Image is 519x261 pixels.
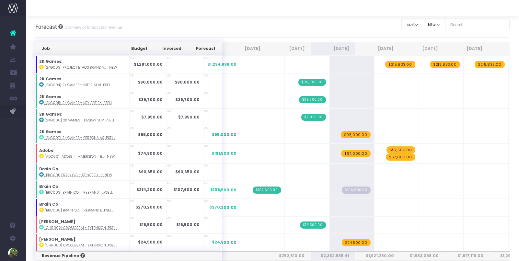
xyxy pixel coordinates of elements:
strong: 2K Games [39,76,61,82]
td: : [36,181,129,198]
td: : [36,73,129,91]
strong: Adobe [39,148,53,153]
span: Streamtime Invoice: 905 – 2K Games - Interim Visual [298,79,326,86]
span: wayahead Revenue Forecast Item [342,239,371,246]
th: Job: activate to sort column ascending [36,42,119,55]
span: wayahead Revenue Forecast Item [386,153,415,161]
span: $191,500.00 [212,151,236,156]
input: Search... [445,18,510,31]
strong: $1,281,000.00 [134,62,163,67]
button: filter [423,18,445,31]
td: : [36,108,129,126]
span: Streamtime Invoice: 916 – 2K Games - Deck Design Support [301,114,326,121]
strong: $7,950.00 [141,114,163,120]
strong: $74,900.00 [138,151,163,156]
strong: $7,950.00 [178,114,200,120]
th: Dec 25: activate to sort column ascending [444,42,489,55]
strong: [PERSON_NAME] [39,219,75,224]
th: Sep 25: activate to sort column ascending [311,42,355,55]
td: : [36,143,129,163]
strong: [PERSON_NAME] [39,236,75,242]
td: : [36,126,129,143]
span: $95,000.00 [212,132,236,138]
abbr: [ADO001] Adobe - Immersion - Brand - New [45,154,115,159]
th: Oct 25: activate to sort column ascending [355,42,400,55]
strong: 2K Games [39,111,61,117]
th: $252,510.00 [266,252,311,260]
th: Nov 25: activate to sort column ascending [400,42,444,55]
th: $1,817,115.00 [445,252,490,260]
strong: $24,500.00 [138,239,163,245]
td: : [36,56,129,73]
strong: $16,500.00 [176,222,200,227]
span: wayahead Revenue Forecast Item [386,146,415,153]
th: Aug 25: activate to sort column ascending [267,42,311,55]
abbr: [BRC006] Brain Co. - Rebrand Extension - Brand - Upsell [45,208,113,213]
th: $2,352,935.41 [311,252,355,260]
td: : [36,163,129,181]
abbr: [CHR003] Crossbeam - Extension - Digital - Upsell [45,243,117,248]
abbr: [2KG004] 2K Games - Interim Visual - Brand - Upsell [45,83,112,87]
strong: $90,000.00 [138,79,163,85]
abbr: [BRC003] Brain Co. - Rebrand - Brand - Upsell [45,190,113,195]
span: wayahead Revenue Forecast Item [385,61,415,68]
strong: $90,000.00 [175,79,200,85]
span: wayahead Revenue Forecast Item [341,131,371,138]
strong: $214,200.00 [136,187,163,192]
td: : [36,91,129,108]
span: wayahead Revenue Forecast Item [475,61,505,68]
strong: $16,500.00 [139,222,163,227]
span: $1,294,998.00 [207,62,236,67]
strong: $39,700.00 [175,97,200,102]
th: $1,583,098.00 [400,252,445,260]
strong: $107,600.00 [173,187,200,192]
strong: $39,700.00 [138,97,163,102]
strong: 2K Games [39,129,61,134]
small: Overview of forecasted revenue [63,24,122,30]
img: images/default_profile_image.png [8,248,18,258]
span: $24,500.00 [212,239,236,245]
strong: Brain Co. [39,201,60,207]
strong: 2K Games [39,94,61,99]
abbr: [2KG003] Project Ethos Brand V2 - Brand - New [45,65,117,70]
abbr: [2KG006] 2K Games - Design Support - Brand - Upsell [45,118,115,123]
span: Streamtime Draft Invoice: null – [BRC003] Brain Co. - Rebrand - Brand - Upsell [342,187,371,194]
span: Forecast [35,24,57,30]
th: Revenue Pipeline [36,252,120,260]
strong: $95,000.00 [138,132,163,137]
span: wayahead Revenue Forecast Item [341,150,371,157]
span: Streamtime Invoice: 909 – 2K Games - Key Art [299,96,326,103]
span: $270,200.00 [209,205,236,210]
abbr: [2KG007] 2K Games - Persona Assets - Brand - Upsell [45,135,115,140]
th: Budget [119,42,154,55]
strong: Brain Co. [39,166,60,172]
span: $270,200.00 [209,204,236,210]
button: sort [401,18,423,31]
strong: 2K Games [39,59,61,64]
abbr: [2KG005] 2K Games - Key Art Explore - Brand - Upsell [45,100,112,105]
strong: Brain Co. [39,184,60,189]
span: Streamtime Invoice: 913 – [CHR002] Crossbeam - Extension - Brand - Upsell [300,221,326,229]
td: : [36,199,129,216]
th: Invoiced [154,42,188,55]
span: wayahead Revenue Forecast Item [430,61,460,68]
td: : [36,233,129,251]
td: : [36,216,129,233]
th: Forecast [188,42,222,55]
span: Streamtime Invoice: CN 892.5 – [BRC003] Brain Co. - Rebrand - Brand - Upsell [253,187,281,194]
th: Jul 25: activate to sort column ascending [222,42,266,55]
span: $106,600.00 [210,187,236,193]
abbr: [CHR002] Crossbeam - Extension - Brand - Upsell [45,225,117,230]
strong: $90,650.00 [138,169,163,175]
abbr: [BRC001] Brain Co. - Strategy - Brand - New [45,173,112,177]
th: $1,921,250.00 [355,252,400,260]
span: $24,500.00 [212,240,236,245]
strong: $90,650.00 [175,169,200,175]
strong: $270,200.00 [135,204,163,210]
